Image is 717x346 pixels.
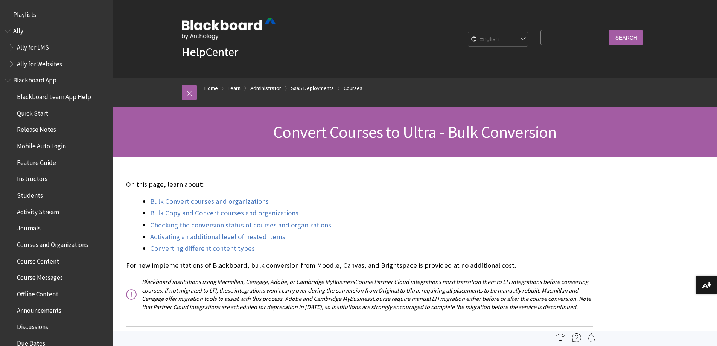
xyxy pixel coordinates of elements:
span: Course Messages [17,271,63,282]
a: Bulk Copy and Convert courses and organizations [150,209,298,218]
nav: Book outline for Anthology Ally Help [5,25,108,70]
span: Announcements [17,304,61,314]
a: Activating an additional level of nested items [150,232,285,241]
span: Ally for LMS [17,41,49,51]
img: Blackboard by Anthology [182,18,276,40]
span: Ally for Websites [17,58,62,68]
span: Offline Content [17,288,58,298]
span: Students [17,189,43,199]
input: Search [609,30,643,45]
a: SaaS Deployments [291,84,334,93]
span: Feature Guide [17,156,56,166]
span: Quick Start [17,107,48,117]
a: Administrator [250,84,281,93]
span: Release Notes [17,123,56,134]
span: Discussions [17,320,48,331]
span: Course Content [17,255,59,265]
a: Bulk Convert courses and organizations [150,197,269,206]
span: Ally [13,25,23,35]
a: Learn [228,84,241,93]
a: Converting different content types [150,244,255,253]
span: Journals [17,222,41,232]
img: Print [556,333,565,342]
span: Convert Courses to Ultra - Bulk Conversion [273,122,556,142]
span: Activity Stream [17,206,59,216]
span: Blackboard App [13,74,56,84]
a: Home [204,84,218,93]
a: Courses [344,84,362,93]
span: Mobile Auto Login [17,140,66,150]
p: For new implementations of Blackboard, bulk conversion from Moodle, Canvas, and Brightspace is pr... [126,261,593,270]
p: Blackboard institutions using Macmillan, Cengage, Adobe, or Cambridge MyBusinessCourse Partner Cl... [126,277,593,311]
span: Instructors [17,173,47,183]
strong: Help [182,44,206,59]
p: On this page, learn about: [126,180,593,189]
select: Site Language Selector [468,32,528,47]
span: Blackboard Learn App Help [17,90,91,101]
a: Checking the conversion status of courses and organizations [150,221,331,230]
span: Courses and Organizations [17,238,88,248]
a: HelpCenter [182,44,238,59]
img: More help [572,333,581,342]
img: Follow this page [587,333,596,342]
nav: Book outline for Playlists [5,8,108,21]
span: Playlists [13,8,36,18]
